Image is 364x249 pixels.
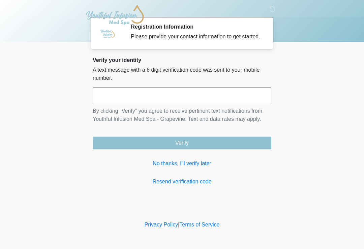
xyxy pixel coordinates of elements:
[93,137,271,149] button: Verify
[93,178,271,186] a: Resend verification code
[93,57,271,63] h2: Verify your identity
[178,222,179,227] a: |
[93,107,271,123] p: By clicking "Verify" you agree to receive pertinent text notifications from Youthful Infusion Med...
[179,222,219,227] a: Terms of Service
[93,66,271,82] p: A text message with a 6 digit verification code was sent to your mobile number.
[86,5,144,25] img: Youthful Infusion Med Spa - Grapevine Logo
[145,222,178,227] a: Privacy Policy
[93,159,271,168] a: No thanks, I'll verify later
[98,24,118,44] img: Agent Avatar
[131,33,261,41] div: Please provide your contact information to get started.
